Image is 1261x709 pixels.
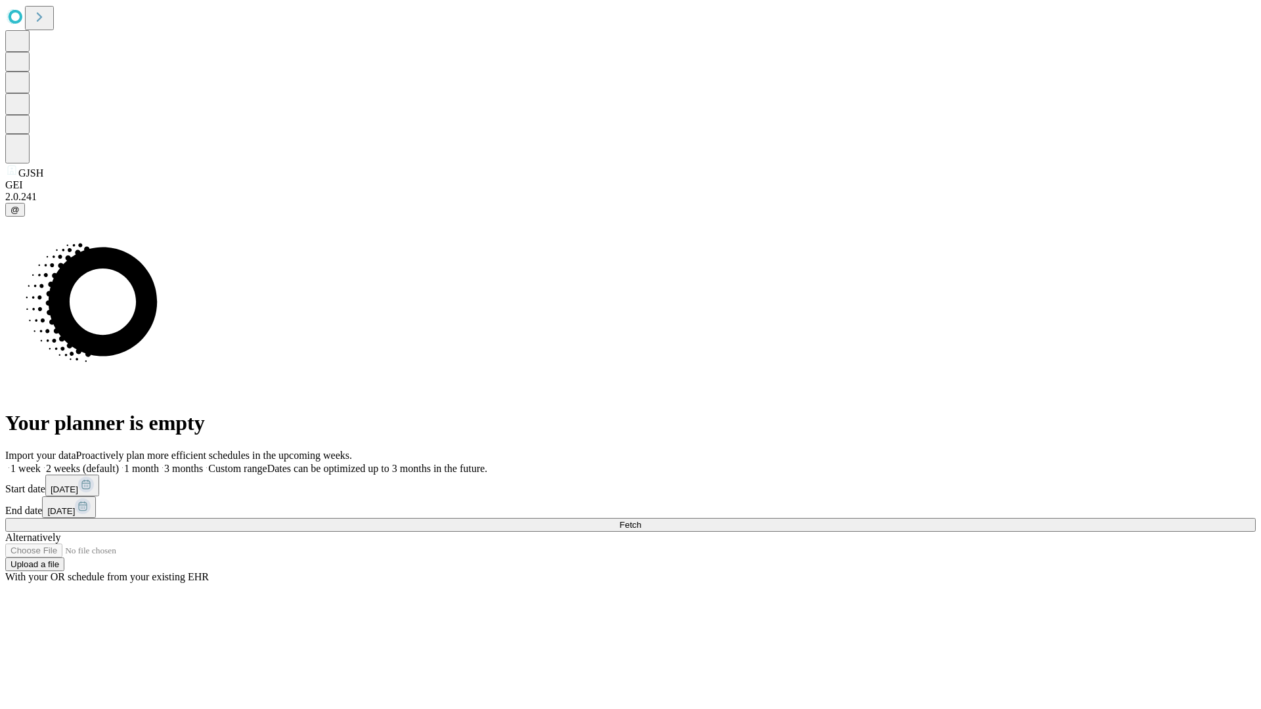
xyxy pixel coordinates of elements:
span: [DATE] [51,484,78,494]
span: Dates can be optimized up to 3 months in the future. [267,463,487,474]
button: [DATE] [42,496,96,518]
button: Fetch [5,518,1256,532]
span: Proactively plan more efficient schedules in the upcoming weeks. [76,450,352,461]
button: [DATE] [45,475,99,496]
span: 1 week [11,463,41,474]
span: 1 month [124,463,159,474]
button: Upload a file [5,557,64,571]
span: @ [11,205,20,215]
span: 3 months [164,463,203,474]
h1: Your planner is empty [5,411,1256,435]
div: Start date [5,475,1256,496]
span: With your OR schedule from your existing EHR [5,571,209,582]
div: End date [5,496,1256,518]
span: Alternatively [5,532,60,543]
span: Custom range [208,463,267,474]
span: GJSH [18,167,43,179]
span: 2 weeks (default) [46,463,119,474]
button: @ [5,203,25,217]
span: [DATE] [47,506,75,516]
div: GEI [5,179,1256,191]
div: 2.0.241 [5,191,1256,203]
span: Import your data [5,450,76,461]
span: Fetch [619,520,641,530]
